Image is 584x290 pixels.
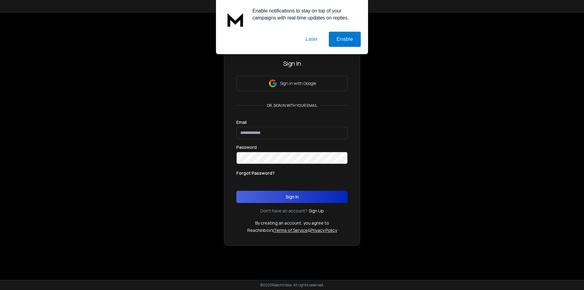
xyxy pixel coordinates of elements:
a: Privacy Policy [311,227,337,233]
p: By creating an account, you agree to [255,220,329,226]
p: Sign in with Google [280,80,316,86]
button: Later [298,32,325,47]
div: Enable notifications to stay on top of your campaigns with real-time updates on replies. [248,7,361,21]
button: Sign In [236,191,348,203]
a: Sign Up [309,208,324,214]
p: © 2025 Reachinbox. All rights reserved. [260,283,324,288]
label: Email [236,120,247,124]
label: Password [236,145,257,149]
button: Sign in with Google [236,76,348,91]
p: or, sign in with your email [265,103,320,108]
p: Don't have an account? [260,208,308,214]
img: notification icon [223,7,248,32]
button: Enable [329,32,361,47]
a: Terms of Service [274,227,308,233]
h3: Sign In [236,59,348,68]
p: ReachInbox's & [247,227,337,233]
p: Forgot Password? [236,170,275,176]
